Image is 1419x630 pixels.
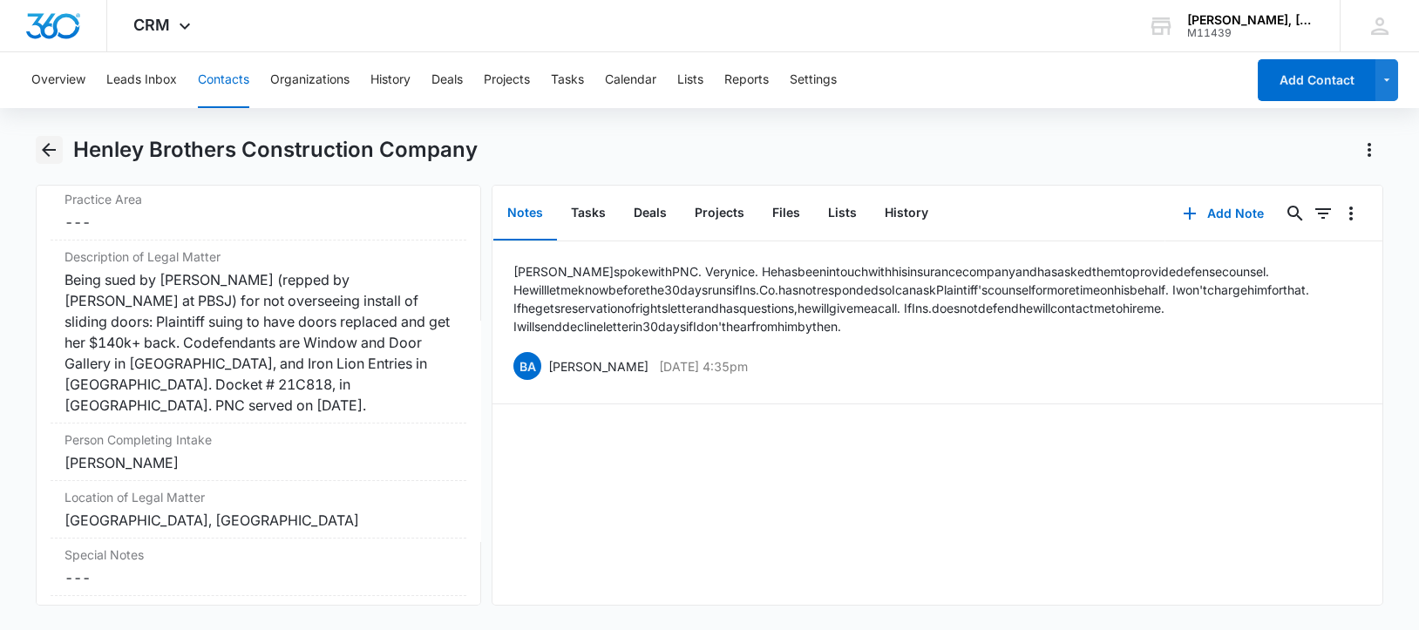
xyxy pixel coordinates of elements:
button: Settings [790,52,837,108]
button: Deals [620,186,681,240]
button: Overview [31,52,85,108]
label: Person Completing Intake [64,430,453,449]
button: Lists [814,186,871,240]
button: Reports [724,52,769,108]
button: Calendar [605,52,656,108]
span: BA [513,352,541,380]
button: Add Note [1165,193,1281,234]
div: [GEOGRAPHIC_DATA], [GEOGRAPHIC_DATA] [64,510,453,531]
button: Filters [1309,200,1337,227]
button: Projects [681,186,758,240]
button: Tasks [551,52,584,108]
button: Add Contact [1258,59,1375,101]
button: Lists [677,52,703,108]
span: CRM [133,16,170,34]
button: Actions [1355,136,1383,164]
div: Description of Legal MatterBeing sued by [PERSON_NAME] (repped by [PERSON_NAME] at PBSJ) for not ... [51,240,467,423]
button: Back [36,136,63,164]
button: Projects [484,52,530,108]
dd: --- [64,567,453,588]
button: Organizations [270,52,350,108]
button: Deals [431,52,463,108]
label: Location of Legal Matter [64,488,453,506]
label: Special Notes [64,545,453,564]
label: Practice Area [64,190,453,208]
button: Leads Inbox [106,52,177,108]
button: Files [758,186,814,240]
p: [DATE] 4:35pm [659,357,748,376]
button: Notes [493,186,557,240]
div: Location of Legal Matter[GEOGRAPHIC_DATA], [GEOGRAPHIC_DATA] [51,481,467,539]
div: account name [1187,13,1314,27]
label: Description of Legal Matter [64,247,453,266]
button: Tasks [557,186,620,240]
div: [PERSON_NAME] [64,452,453,473]
button: History [871,186,942,240]
h1: Henley Brothers Construction Company [73,137,478,163]
dd: --- [64,212,453,233]
button: Contacts [198,52,249,108]
p: [PERSON_NAME] spoke with PNC. Very nice. He has been in touch with his insurance company and has ... [513,262,1361,335]
div: account id [1187,27,1314,39]
p: [PERSON_NAME] [548,357,648,376]
button: Overflow Menu [1337,200,1365,227]
div: Special Notes--- [51,539,467,596]
button: Search... [1281,200,1309,227]
label: Fee Quoted [64,603,453,621]
div: Practice Area--- [51,183,467,240]
div: Person Completing Intake[PERSON_NAME] [51,423,467,481]
button: History [370,52,411,108]
div: Being sued by [PERSON_NAME] (repped by [PERSON_NAME] at PBSJ) for not overseeing install of slidi... [64,269,453,416]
